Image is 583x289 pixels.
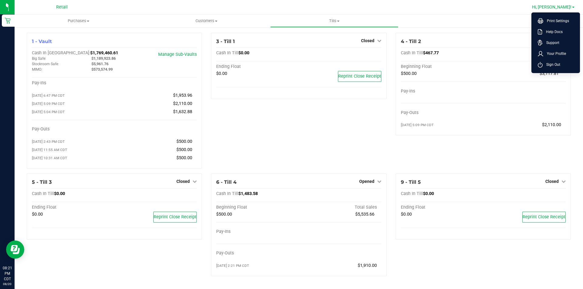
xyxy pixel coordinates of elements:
span: $467.77 [423,50,439,55]
span: [DATE] 11:55 AM CDT [32,148,67,152]
span: MIMO: [32,67,42,72]
span: Stockroom Safe: [32,62,59,66]
a: Manage Sub-Vaults [158,52,197,57]
span: [DATE] 2:21 PM CDT [216,264,249,268]
p: 08:21 PM CDT [3,265,12,282]
span: [DATE] 2:43 PM CDT [32,139,65,144]
span: Cash In [GEOGRAPHIC_DATA]: [32,50,90,55]
span: Reprint Close Receipt [338,74,381,79]
a: Purchases [15,15,142,27]
span: $0.00 [423,191,434,196]
span: Customers [143,18,270,24]
span: Help Docs [542,29,563,35]
span: $1,483.58 [238,191,258,196]
span: $1,632.88 [173,109,192,114]
span: $1,910.00 [358,263,377,268]
span: 1 - Vault [32,39,52,44]
span: $0.00 [216,71,227,76]
span: [DATE] 5:09 PM CDT [401,123,434,127]
span: Cash In Till [401,50,423,55]
span: Big Safe: [32,56,46,61]
div: Total Sales [299,205,381,210]
li: Sign Out [533,59,578,70]
span: Cash In Till [216,50,238,55]
div: Beginning Float [401,64,483,69]
div: Pay-Outs [401,110,483,116]
div: Ending Float [216,64,299,69]
span: Retail [56,5,68,10]
span: $500.00 [176,147,192,152]
span: Tills [271,18,398,24]
span: $2,110.00 [173,101,192,106]
span: Opened [359,179,374,184]
span: $0.00 [238,50,249,55]
div: Pay-Ins [216,229,299,234]
span: Cash In Till [401,191,423,196]
span: [DATE] 5:04 PM CDT [32,110,65,114]
div: Pay-Ins [401,89,483,94]
div: Ending Float [401,205,483,210]
span: Print Settings [543,18,569,24]
span: $500.00 [401,71,417,76]
p: 08/20 [3,282,12,286]
a: Help Docs [538,29,576,35]
a: Tills [270,15,398,27]
span: $573,574.99 [91,67,113,72]
iframe: Resource center [6,240,24,259]
button: Reprint Close Receipt [153,212,197,223]
inline-svg: Retail [5,18,11,24]
span: [DATE] 6:47 PM CDT [32,93,65,98]
div: Pay-Ins [32,80,114,86]
div: Beginning Float [216,205,299,210]
span: Sign Out [543,62,560,68]
span: Closed [176,179,190,184]
span: $2,110.00 [542,122,561,127]
span: Purchases [15,18,142,24]
span: $500.00 [176,139,192,144]
span: Hi, [PERSON_NAME]! [532,5,571,9]
span: 4 - Till 2 [401,39,421,44]
button: Reprint Close Receipt [338,71,381,82]
span: $0.00 [54,191,65,196]
div: Ending Float [32,205,114,210]
span: 5 - Till 3 [32,179,52,185]
span: Reprint Close Receipt [154,214,196,220]
span: 9 - Till 5 [401,179,421,185]
span: Closed [361,38,374,43]
span: Cash In Till [32,191,54,196]
span: $5,535.66 [355,212,374,217]
span: $1,769,460.61 [90,50,118,55]
span: 3 - Till 1 [216,39,235,44]
a: Support [538,40,576,46]
a: Customers [142,15,270,27]
span: Your Profile [543,51,566,57]
span: $1,953.96 [173,93,192,98]
span: $0.00 [401,212,412,217]
span: Closed [545,179,559,184]
span: $3,117.81 [540,71,559,76]
div: Total Sales [483,64,566,69]
span: $1,189,923.86 [91,56,116,61]
span: 6 - Till 4 [216,179,237,185]
button: Reprint Close Receipt [522,212,566,223]
div: Pay-Outs [32,126,114,132]
span: Reprint Close Receipt [523,214,565,220]
span: $500.00 [176,155,192,160]
span: [DATE] 5:09 PM CDT [32,102,65,106]
span: $0.00 [32,212,43,217]
span: $5,961.76 [91,62,108,66]
span: Cash In Till [216,191,238,196]
span: $500.00 [216,212,232,217]
span: Support [543,40,559,46]
div: Pay-Outs [216,250,299,256]
span: [DATE] 10:31 AM CDT [32,156,67,160]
